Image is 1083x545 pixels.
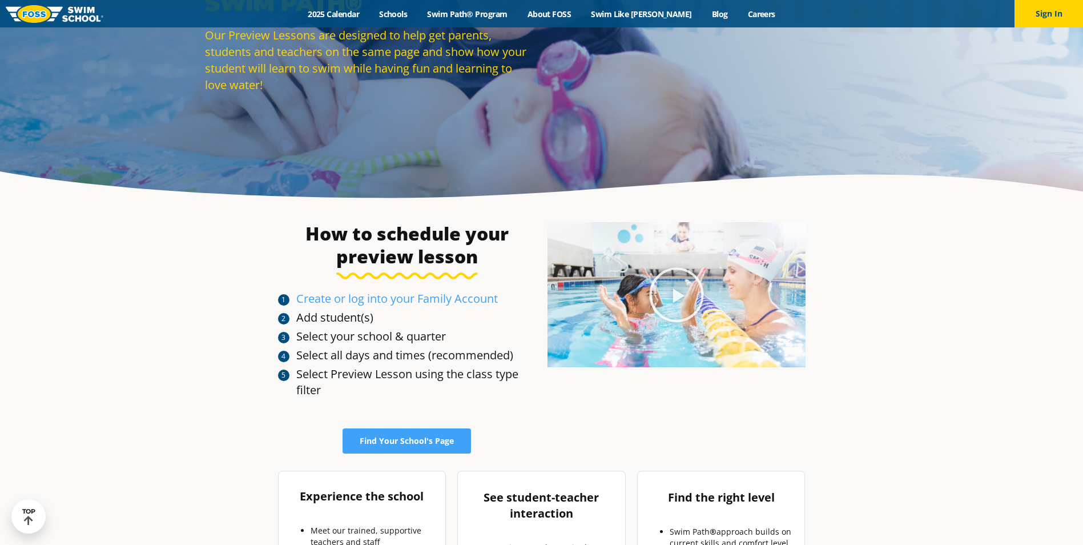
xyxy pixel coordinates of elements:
[6,5,103,23] img: FOSS Swim School Logo
[547,222,806,367] img: Olympian Regan Smith, FOSS
[300,488,424,504] strong: Experience the school
[296,291,498,306] a: Create or log into your Family Account
[417,9,517,19] a: Swim Path® Program
[296,366,536,414] li: Select Preview Lesson using the class type filter
[517,9,581,19] a: About FOSS
[296,347,536,363] li: Select all days and times (recommended)
[296,310,536,326] li: Add student(s)
[648,266,705,323] div: Play Video about Olympian Regan Smith, FOSS
[710,526,716,537] b: ®
[278,222,536,268] h3: How to schedule your preview lesson​
[702,9,738,19] a: Blog
[668,490,775,505] strong: Find the right level
[298,9,369,19] a: 2025 Calendar
[369,9,417,19] a: Schools
[205,27,536,93] p: Our Preview Lessons are designed to help get parents, students and teachers on the same page and ...
[22,508,35,526] div: TOP
[296,328,536,344] li: Select your school & quarter
[738,9,785,19] a: Careers
[484,490,599,521] strong: See student-teacher interaction
[581,9,702,19] a: Swim Like [PERSON_NAME]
